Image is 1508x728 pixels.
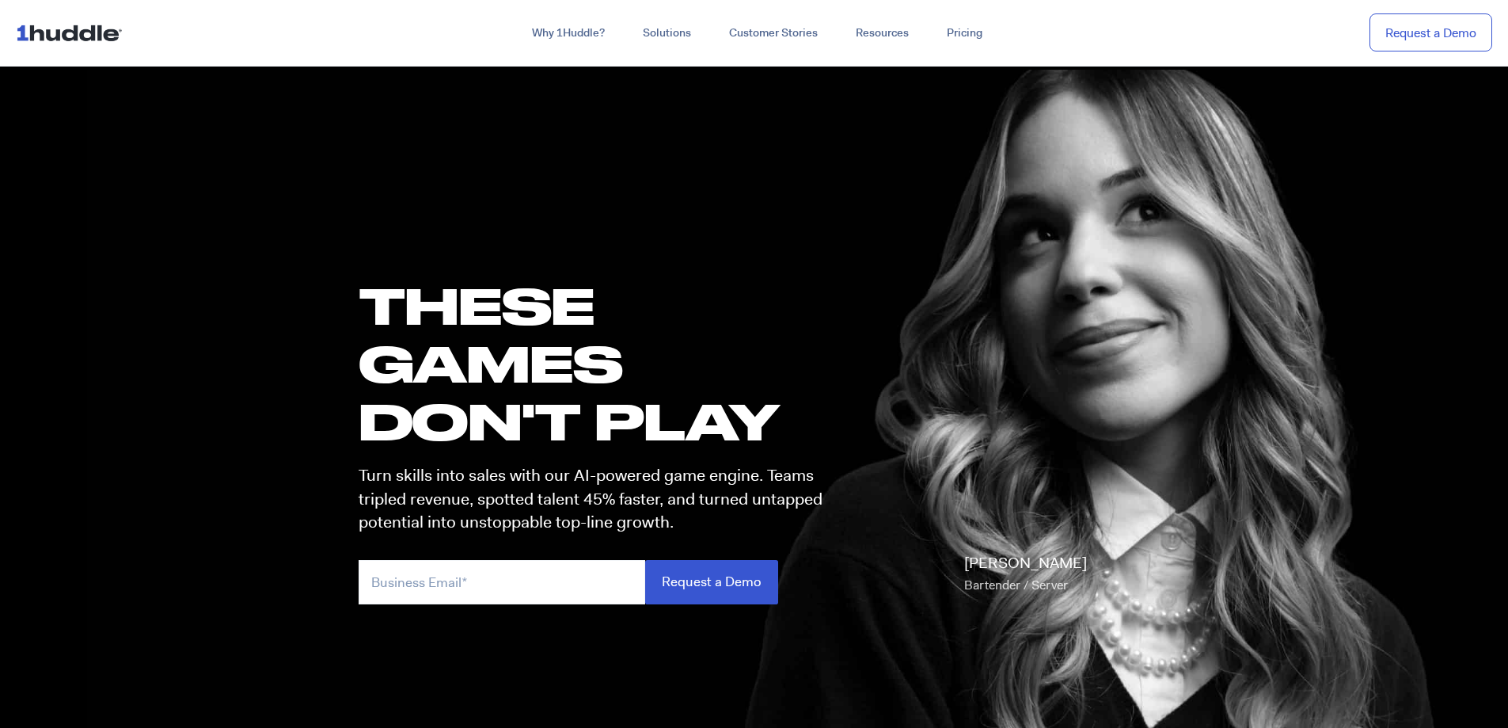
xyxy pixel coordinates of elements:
[1369,13,1492,52] a: Request a Demo
[624,19,710,48] a: Solutions
[964,577,1068,593] span: Bartender / Server
[16,17,129,48] img: ...
[710,19,837,48] a: Customer Stories
[964,552,1087,597] p: [PERSON_NAME]
[837,19,928,48] a: Resources
[645,560,778,604] input: Request a Demo
[513,19,624,48] a: Why 1Huddle?
[359,276,837,451] h1: these GAMES DON'T PLAY
[359,464,837,534] p: Turn skills into sales with our AI-powered game engine. Teams tripled revenue, spotted talent 45%...
[928,19,1001,48] a: Pricing
[359,560,645,604] input: Business Email*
